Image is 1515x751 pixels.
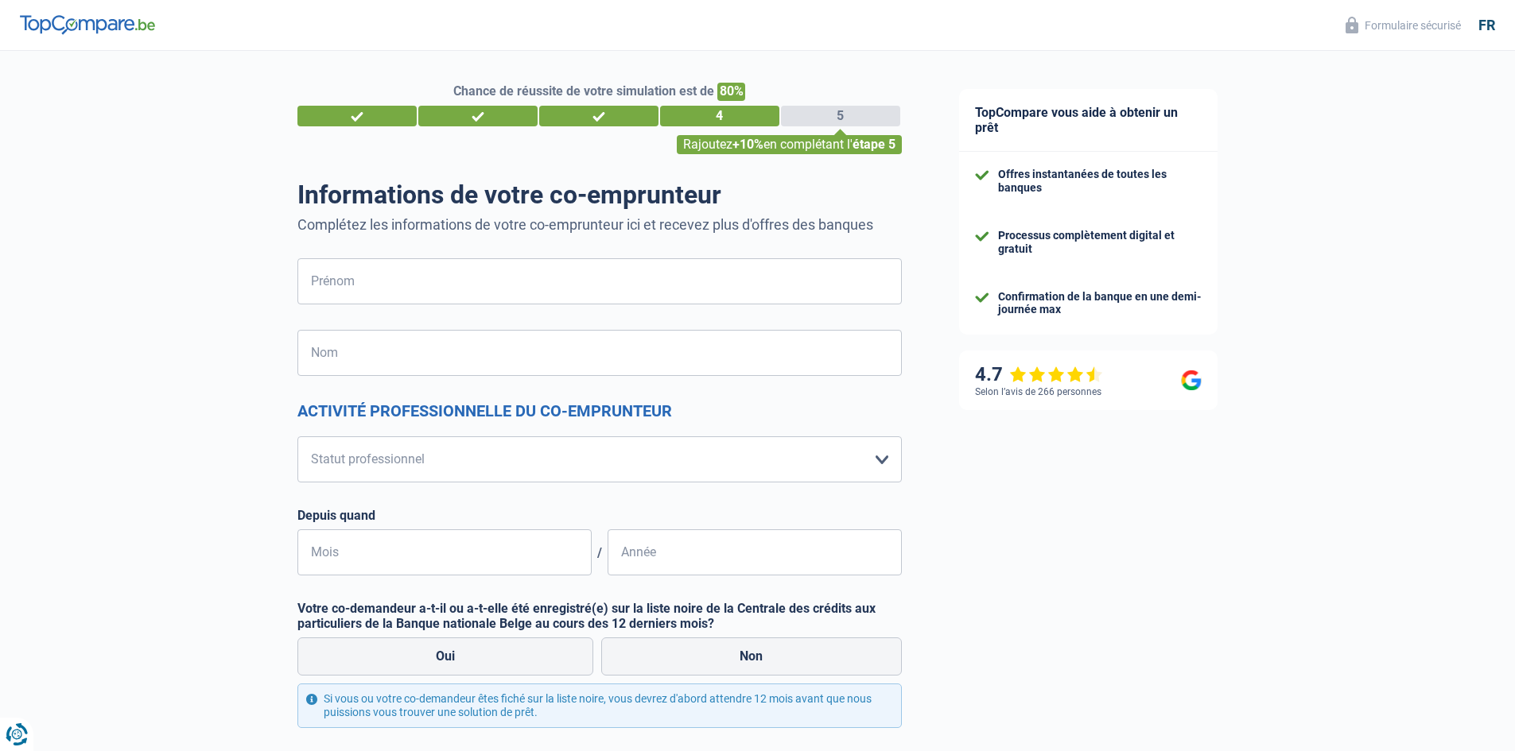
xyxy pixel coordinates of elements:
h2: Activité professionnelle du co-emprunteur [297,401,902,420]
div: Rajoutez en complétant l' [677,135,902,154]
div: Confirmation de la banque en une demi-journée max [998,290,1202,317]
input: MM [297,529,592,575]
span: étape 5 [853,137,895,152]
div: 4 [660,106,779,126]
label: Votre co-demandeur a-t-il ou a-t-elle été enregistré(e) sur la liste noire de la Centrale des cré... [297,601,902,631]
h1: Informations de votre co-emprunteur [297,180,902,210]
div: 3 [539,106,658,126]
div: Offres instantanées de toutes les banques [998,168,1202,195]
span: +10% [732,137,763,152]
label: Oui [297,637,594,676]
span: Chance de réussite de votre simulation est de [453,83,714,99]
div: Si vous ou votre co-demandeur êtes fiché sur la liste noire, vous devrez d'abord attendre 12 mois... [297,683,902,728]
p: Complétez les informations de votre co-emprunteur ici et recevez plus d'offres des banques [297,216,902,233]
span: 80% [717,83,745,101]
div: 5 [781,106,900,126]
span: / [592,545,608,560]
div: Selon l’avis de 266 personnes [975,386,1101,397]
input: AAAA [608,529,902,575]
label: Depuis quand [297,508,902,523]
div: 2 [418,106,538,126]
div: TopCompare vous aide à obtenir un prêt [959,89,1218,152]
button: Formulaire sécurisé [1336,12,1470,38]
div: 4.7 [975,363,1103,386]
label: Non [601,637,902,676]
div: 1 [297,106,417,126]
div: Processus complètement digital et gratuit [998,229,1202,256]
img: TopCompare Logo [20,15,155,34]
div: fr [1478,17,1495,34]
